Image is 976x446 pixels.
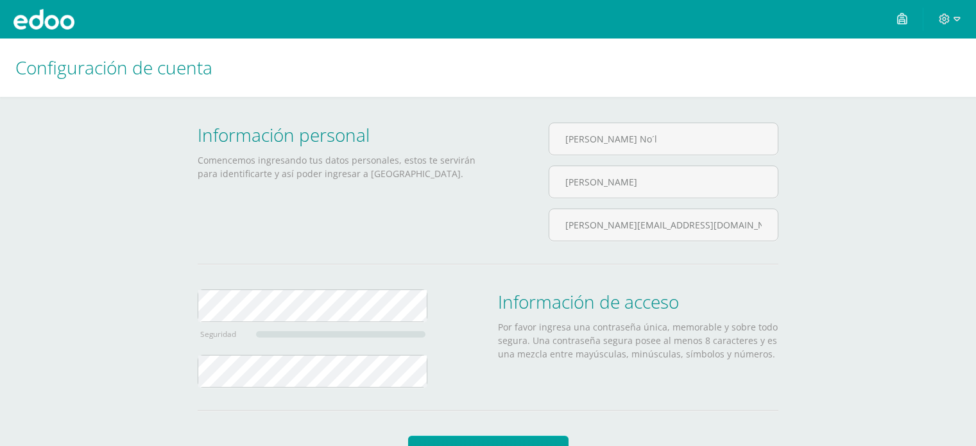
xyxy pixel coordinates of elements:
h1: Configuración de cuenta [15,39,961,97]
input: Correo electrónico [549,209,778,241]
div: Seguridad [200,329,257,339]
p: Por favor ingresa una contraseña única, memorable y sobre todo segura. Una contraseña segura pose... [498,320,778,361]
h2: Información personal [198,123,478,147]
input: Nombre [549,123,778,155]
input: Apellidos [549,166,778,198]
p: Comencemos ingresando tus datos personales, estos te servirán para identificarte y así poder ingr... [198,153,478,180]
h2: Información de acceso [498,289,778,314]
